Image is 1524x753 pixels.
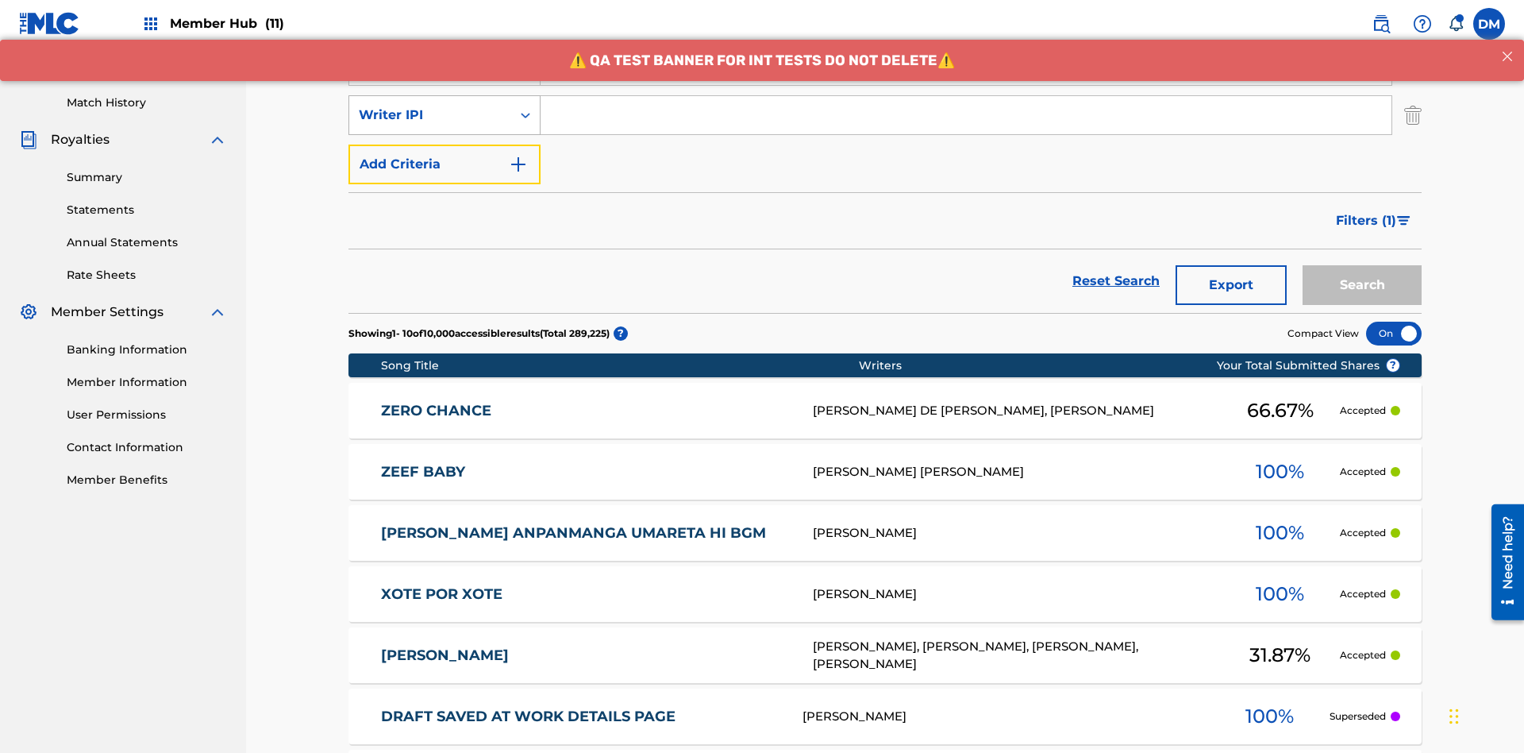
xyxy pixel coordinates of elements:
[1340,587,1386,601] p: Accepted
[1340,465,1386,479] p: Accepted
[1249,641,1310,670] span: 31.87 %
[208,130,227,149] img: expand
[381,585,792,604] a: XOTE POR XOTE
[1413,14,1432,33] img: help
[1480,498,1524,628] iframe: Resource Center
[1336,211,1396,230] span: Filters ( 1 )
[19,12,80,35] img: MLC Logo
[1372,14,1391,33] img: search
[614,326,628,341] span: ?
[51,303,164,322] span: Member Settings
[141,14,160,33] img: Top Rightsholders
[1326,201,1422,241] button: Filters (1)
[1287,326,1359,341] span: Compact View
[67,202,227,218] a: Statements
[381,708,782,726] a: DRAFT SAVED AT WORK DETAILS PAGE
[1473,8,1505,40] div: User Menu
[1387,359,1399,372] span: ?
[19,130,38,149] img: Royalties
[859,357,1267,374] div: Writers
[813,463,1221,481] div: [PERSON_NAME] [PERSON_NAME]
[381,357,860,374] div: Song Title
[1397,216,1410,226] img: filter
[1247,396,1314,425] span: 66.67 %
[1256,580,1304,608] span: 100 %
[1340,404,1386,418] p: Accepted
[19,303,38,322] img: Member Settings
[67,267,227,284] a: Rate Sheets
[1404,95,1422,135] img: Delete Criterion
[1256,519,1304,547] span: 100 %
[67,472,227,488] a: Member Benefits
[359,106,502,125] div: Writer IPI
[348,145,541,184] button: Add Criteria
[813,402,1221,420] div: [PERSON_NAME] DE [PERSON_NAME], [PERSON_NAME]
[1407,8,1438,40] div: Help
[67,169,227,186] a: Summary
[1217,357,1400,374] span: Your Total Submitted Shares
[67,439,227,456] a: Contact Information
[1256,458,1304,486] span: 100 %
[208,303,227,322] img: expand
[509,155,528,174] img: 9d2ae6d4665cec9f34b9.svg
[381,647,792,665] a: [PERSON_NAME]
[1365,8,1397,40] a: Public Search
[381,463,792,481] a: ZEEF BABY
[1340,526,1386,540] p: Accepted
[802,708,1210,726] div: [PERSON_NAME]
[1245,702,1294,731] span: 100 %
[67,374,227,391] a: Member Information
[813,638,1221,674] div: [PERSON_NAME], [PERSON_NAME], [PERSON_NAME], [PERSON_NAME]
[381,524,792,543] a: [PERSON_NAME] ANPANMANGA UMARETA HI BGM
[381,402,792,420] a: ZERO CHANCE
[813,585,1221,604] div: [PERSON_NAME]
[51,130,110,149] span: Royalties
[265,16,284,31] span: (11)
[67,234,227,251] a: Annual Statements
[170,14,284,33] span: Member Hub
[1340,648,1386,662] p: Accepted
[1176,265,1287,305] button: Export
[1445,677,1524,753] iframe: Chat Widget
[1330,709,1386,724] p: Superseded
[813,524,1221,543] div: [PERSON_NAME]
[1449,693,1459,740] div: Drag
[67,95,227,111] a: Match History
[67,407,227,423] a: User Permissions
[1064,264,1168,299] a: Reset Search
[348,326,610,341] p: Showing 1 - 10 of 10,000 accessible results (Total 289,225 )
[1448,16,1464,32] div: Notifications
[569,12,955,29] span: ⚠️ QA TEST BANNER FOR INT TESTS DO NOT DELETE⚠️
[67,342,227,358] a: Banking Information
